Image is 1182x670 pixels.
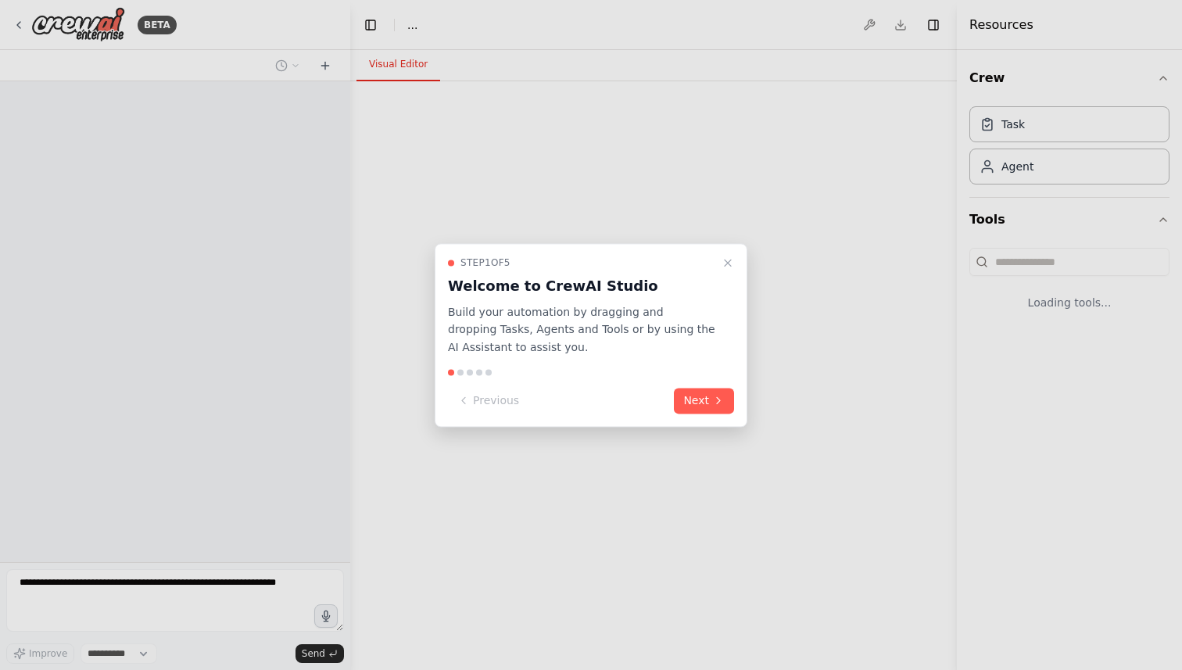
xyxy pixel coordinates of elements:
[448,388,528,414] button: Previous
[448,303,715,356] p: Build your automation by dragging and dropping Tasks, Agents and Tools or by using the AI Assista...
[448,275,715,297] h3: Welcome to CrewAI Studio
[460,256,510,269] span: Step 1 of 5
[718,253,737,272] button: Close walkthrough
[674,388,734,414] button: Next
[360,14,381,36] button: Hide left sidebar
